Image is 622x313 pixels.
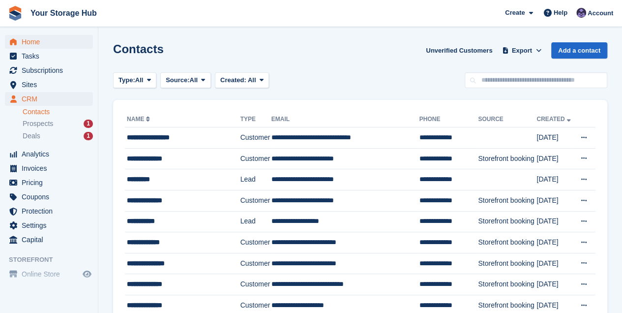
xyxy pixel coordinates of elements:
[478,274,536,295] td: Storefront booking
[554,8,567,18] span: Help
[240,211,271,232] td: Lead
[240,274,271,295] td: Customer
[478,253,536,274] td: Storefront booking
[576,8,586,18] img: Liam Beddard
[22,161,81,175] span: Invoices
[22,35,81,49] span: Home
[478,190,536,211] td: Storefront booking
[160,72,211,89] button: Source: All
[500,42,543,59] button: Export
[22,219,81,232] span: Settings
[23,131,93,141] a: Deals 1
[512,46,532,56] span: Export
[23,131,40,141] span: Deals
[5,204,93,218] a: menu
[240,253,271,274] td: Customer
[478,232,536,253] td: Storefront booking
[536,211,574,232] td: [DATE]
[536,253,574,274] td: [DATE]
[551,42,607,59] a: Add a contact
[240,127,271,149] td: Customer
[419,112,478,127] th: Phone
[271,112,419,127] th: Email
[536,116,572,123] a: Created
[240,169,271,190] td: Lead
[5,219,93,232] a: menu
[113,42,164,56] h1: Contacts
[22,49,81,63] span: Tasks
[5,176,93,189] a: menu
[5,233,93,247] a: menu
[220,76,246,84] span: Created:
[127,116,152,123] a: Name
[27,5,101,21] a: Your Storage Hub
[22,176,81,189] span: Pricing
[5,190,93,204] a: menu
[8,6,23,21] img: stora-icon-8386f47178a22dfd0bd8f6a31ec36ba5ce8667c1dd55bd0f319d3a0aa187defe.svg
[22,92,81,106] span: CRM
[478,148,536,169] td: Storefront booking
[190,75,198,85] span: All
[536,148,574,169] td: [DATE]
[118,75,135,85] span: Type:
[240,148,271,169] td: Customer
[5,78,93,92] a: menu
[215,72,269,89] button: Created: All
[422,42,496,59] a: Unverified Customers
[240,112,271,127] th: Type
[84,120,93,128] div: 1
[166,75,189,85] span: Source:
[22,78,81,92] span: Sites
[113,72,156,89] button: Type: All
[23,119,53,128] span: Prospects
[248,76,256,84] span: All
[505,8,525,18] span: Create
[240,232,271,253] td: Customer
[22,190,81,204] span: Coupons
[5,49,93,63] a: menu
[5,63,93,77] a: menu
[22,267,81,281] span: Online Store
[536,232,574,253] td: [DATE]
[84,132,93,140] div: 1
[22,147,81,161] span: Analytics
[23,119,93,129] a: Prospects 1
[536,190,574,211] td: [DATE]
[478,112,536,127] th: Source
[240,190,271,211] td: Customer
[22,233,81,247] span: Capital
[536,274,574,295] td: [DATE]
[478,211,536,232] td: Storefront booking
[5,161,93,175] a: menu
[536,127,574,149] td: [DATE]
[5,92,93,106] a: menu
[22,63,81,77] span: Subscriptions
[22,204,81,218] span: Protection
[588,8,613,18] span: Account
[81,268,93,280] a: Preview store
[5,35,93,49] a: menu
[5,147,93,161] a: menu
[536,169,574,190] td: [DATE]
[135,75,144,85] span: All
[9,255,98,265] span: Storefront
[23,107,93,117] a: Contacts
[5,267,93,281] a: menu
